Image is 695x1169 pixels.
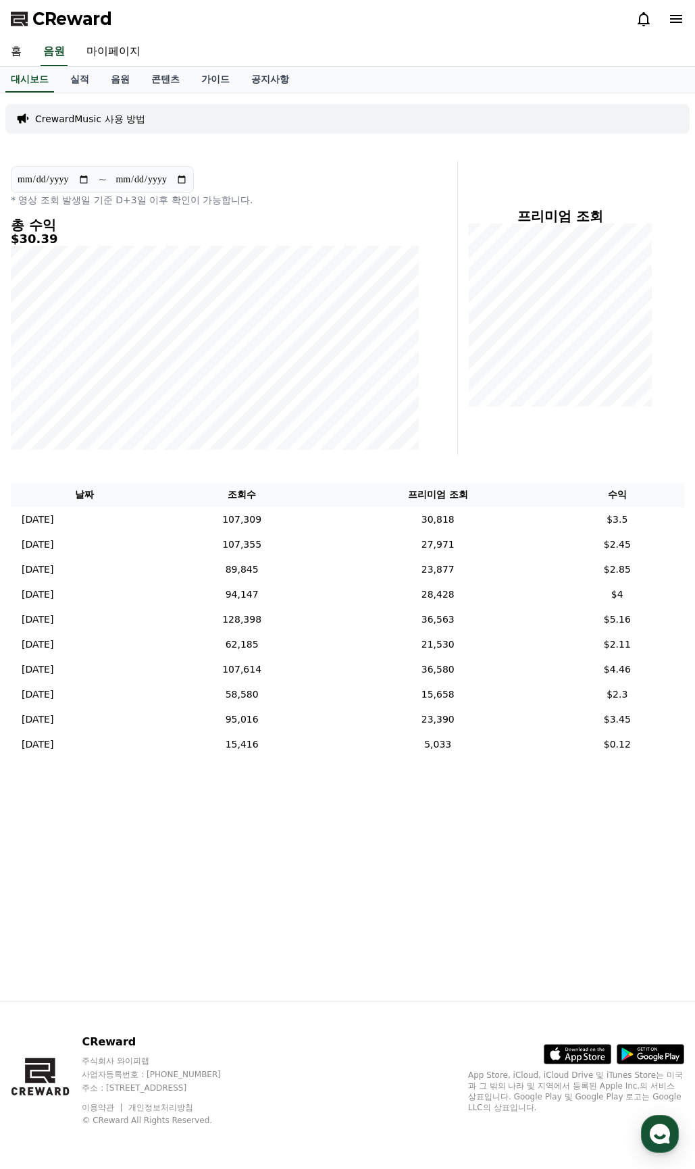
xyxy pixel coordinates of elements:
span: CReward [32,8,112,30]
td: $3.5 [550,507,684,532]
td: 36,563 [326,607,550,632]
a: CrewardMusic 사용 방법 [35,112,145,126]
p: [DATE] [22,638,53,652]
p: [DATE] [22,737,53,752]
a: 마이페이지 [76,38,151,66]
td: 28,428 [326,582,550,607]
td: $3.45 [550,707,684,732]
th: 프리미엄 조회 [326,482,550,507]
td: $4.46 [550,657,684,682]
p: [DATE] [22,687,53,702]
td: 94,147 [158,582,325,607]
th: 날짜 [11,482,158,507]
p: ~ [98,172,107,188]
p: 주소 : [STREET_ADDRESS] [82,1083,247,1093]
td: $2.85 [550,557,684,582]
td: 107,355 [158,532,325,557]
p: [DATE] [22,712,53,727]
td: 23,390 [326,707,550,732]
a: 가이드 [190,67,240,93]
a: 이용약관 [82,1103,124,1112]
td: 89,845 [158,557,325,582]
a: 실적 [59,67,100,93]
h4: 총 수익 [11,217,419,232]
a: 대시보드 [5,67,54,93]
a: CReward [11,8,112,30]
td: 58,580 [158,682,325,707]
td: 95,016 [158,707,325,732]
p: [DATE] [22,538,53,552]
td: 15,416 [158,732,325,757]
td: 107,309 [158,507,325,532]
td: 21,530 [326,632,550,657]
p: 주식회사 와이피랩 [82,1056,247,1066]
p: App Store, iCloud, iCloud Drive 및 iTunes Store는 미국과 그 밖의 나라 및 지역에서 등록된 Apple Inc.의 서비스 상표입니다. Goo... [468,1070,684,1113]
td: 15,658 [326,682,550,707]
p: [DATE] [22,588,53,602]
td: 23,877 [326,557,550,582]
a: 공지사항 [240,67,300,93]
p: CReward [82,1034,247,1050]
a: 콘텐츠 [140,67,190,93]
a: 음원 [100,67,140,93]
th: 조회수 [158,482,325,507]
p: [DATE] [22,613,53,627]
h5: $30.39 [11,232,419,246]
td: $2.3 [550,682,684,707]
p: © CReward All Rights Reserved. [82,1115,247,1126]
p: * 영상 조회 발생일 기준 D+3일 이후 확인이 가능합니다. [11,193,419,207]
a: 개인정보처리방침 [128,1103,193,1112]
td: 27,971 [326,532,550,557]
td: $2.11 [550,632,684,657]
td: 30,818 [326,507,550,532]
a: 음원 [41,38,68,66]
td: $0.12 [550,732,684,757]
td: 36,580 [326,657,550,682]
th: 수익 [550,482,684,507]
p: [DATE] [22,563,53,577]
td: 107,614 [158,657,325,682]
td: $5.16 [550,607,684,632]
td: 5,033 [326,732,550,757]
td: $4 [550,582,684,607]
td: 128,398 [158,607,325,632]
h4: 프리미엄 조회 [469,209,652,224]
p: [DATE] [22,513,53,527]
td: 62,185 [158,632,325,657]
td: $2.45 [550,532,684,557]
p: [DATE] [22,663,53,677]
p: 사업자등록번호 : [PHONE_NUMBER] [82,1069,247,1080]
